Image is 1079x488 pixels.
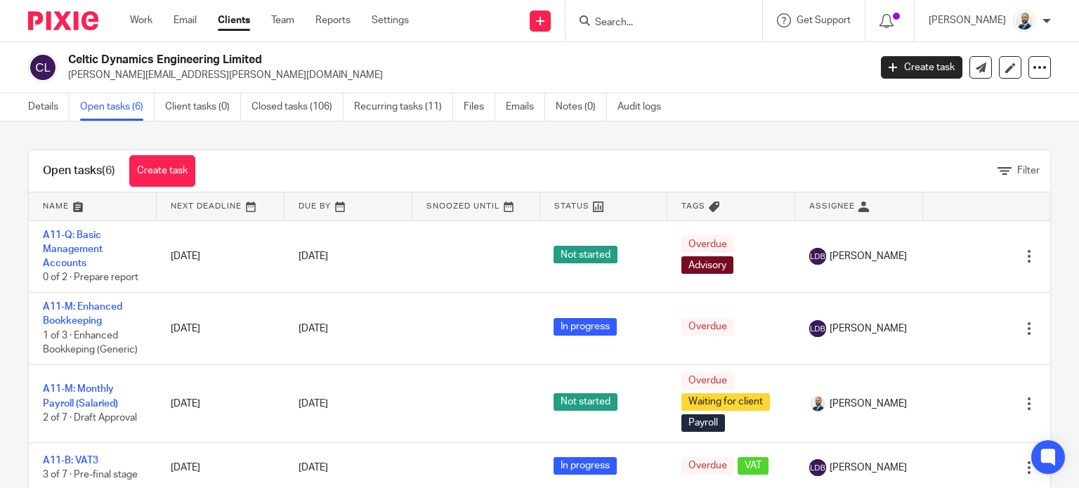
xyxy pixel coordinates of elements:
[681,202,705,210] span: Tags
[554,202,589,210] span: Status
[464,93,495,121] a: Files
[797,15,851,25] span: Get Support
[43,384,118,408] a: A11-M: Monthly Payroll (Salaried)
[43,413,137,423] span: 2 of 7 · Draft Approval
[299,324,328,334] span: [DATE]
[554,457,617,475] span: In progress
[102,165,115,176] span: (6)
[43,230,103,269] a: A11-Q: Basic Management Accounts
[426,202,500,210] span: Snoozed Until
[165,93,241,121] a: Client tasks (0)
[554,318,617,336] span: In progress
[218,13,250,27] a: Clients
[315,13,351,27] a: Reports
[830,461,907,475] span: [PERSON_NAME]
[738,457,769,475] span: VAT
[28,93,70,121] a: Details
[43,470,138,480] span: 3 of 7 · Pre-final stage
[809,395,826,412] img: Mark%20LI%20profiler.png
[68,53,702,67] h2: Celtic Dynamics Engineering Limited
[809,320,826,337] img: svg%3E
[681,414,725,432] span: Payroll
[881,56,962,79] a: Create task
[129,155,195,187] a: Create task
[299,463,328,473] span: [DATE]
[43,302,122,326] a: A11-M: Enhanced Bookkeeping
[594,17,720,29] input: Search
[830,322,907,336] span: [PERSON_NAME]
[681,393,770,411] span: Waiting for client
[43,273,138,283] span: 0 of 2 · Prepare report
[830,249,907,263] span: [PERSON_NAME]
[372,13,409,27] a: Settings
[157,293,285,365] td: [DATE]
[1017,166,1040,176] span: Filter
[68,68,860,82] p: [PERSON_NAME][EMAIL_ADDRESS][PERSON_NAME][DOMAIN_NAME]
[506,93,545,121] a: Emails
[681,372,734,390] span: Overdue
[174,13,197,27] a: Email
[43,456,98,466] a: A11-B: VAT3
[80,93,155,121] a: Open tasks (6)
[681,457,734,475] span: Overdue
[130,13,152,27] a: Work
[28,11,98,30] img: Pixie
[299,399,328,409] span: [DATE]
[251,93,344,121] a: Closed tasks (106)
[809,459,826,476] img: svg%3E
[681,256,733,274] span: Advisory
[809,248,826,265] img: svg%3E
[681,318,734,336] span: Overdue
[28,53,58,82] img: svg%3E
[1013,10,1035,32] img: Mark%20LI%20profiler.png
[43,331,138,355] span: 1 of 3 · Enhanced Bookkeping (Generic)
[299,251,328,261] span: [DATE]
[554,246,617,263] span: Not started
[617,93,672,121] a: Audit logs
[830,397,907,411] span: [PERSON_NAME]
[681,235,734,253] span: Overdue
[157,220,285,293] td: [DATE]
[157,364,285,442] td: [DATE]
[554,393,617,411] span: Not started
[354,93,453,121] a: Recurring tasks (11)
[556,93,607,121] a: Notes (0)
[271,13,294,27] a: Team
[929,13,1006,27] p: [PERSON_NAME]
[43,164,115,178] h1: Open tasks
